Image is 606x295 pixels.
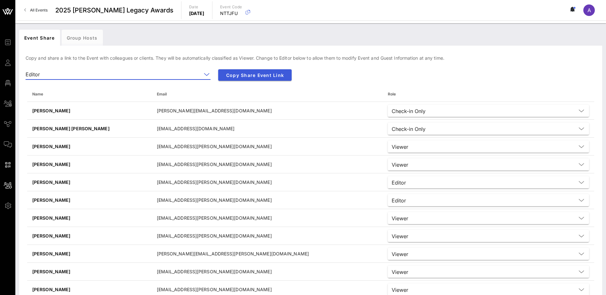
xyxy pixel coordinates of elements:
div: Editor [388,194,589,206]
div: Editor [388,176,589,188]
th: Name [27,87,152,102]
div: Editor [392,198,406,203]
div: Viewer [388,140,589,153]
td: [EMAIL_ADDRESS][PERSON_NAME][DOMAIN_NAME] [152,263,383,281]
div: Viewer [388,248,589,260]
td: [PERSON_NAME] [27,138,152,155]
div: Viewer [388,230,589,242]
span: 2025 [PERSON_NAME] Legacy Awards [55,5,173,15]
td: [EMAIL_ADDRESS][PERSON_NAME][DOMAIN_NAME] [152,191,383,209]
p: Date [189,4,204,10]
div: Editor [26,72,40,77]
div: Viewer [392,216,408,221]
button: Copy Share Event Link [218,69,292,81]
td: [PERSON_NAME] [27,155,152,173]
td: [EMAIL_ADDRESS][PERSON_NAME][DOMAIN_NAME] [152,138,383,155]
div: Viewer [392,251,408,257]
a: All Events [20,5,51,15]
div: Event Share [19,30,60,46]
td: [PERSON_NAME] [27,173,152,191]
td: [PERSON_NAME] [27,263,152,281]
span: All Events [30,8,48,12]
span: Copy Share Event Link [223,72,287,78]
td: [PERSON_NAME] [PERSON_NAME] [27,120,152,138]
td: [EMAIL_ADDRESS][DOMAIN_NAME] [152,120,383,138]
td: [PERSON_NAME] [27,245,152,263]
td: [PERSON_NAME][EMAIL_ADDRESS][DOMAIN_NAME] [152,102,383,120]
th: Email [152,87,383,102]
p: [DATE] [189,10,204,17]
td: [PERSON_NAME] [27,227,152,245]
div: Check-in Only [388,105,589,117]
td: [PERSON_NAME] [27,209,152,227]
td: [PERSON_NAME][EMAIL_ADDRESS][PERSON_NAME][DOMAIN_NAME] [152,245,383,263]
div: Viewer [392,233,408,239]
div: Viewer [392,144,408,150]
div: Editor [392,180,406,185]
div: Check-in Only [392,108,426,114]
div: Check-in Only [388,123,589,135]
div: Viewer [388,266,589,278]
div: Viewer [392,162,408,168]
div: Group Hosts [62,30,103,46]
div: A [583,4,595,16]
p: Event Code [220,4,242,10]
td: [EMAIL_ADDRESS][PERSON_NAME][DOMAIN_NAME] [152,173,383,191]
td: [EMAIL_ADDRESS][PERSON_NAME][DOMAIN_NAME] [152,227,383,245]
td: [PERSON_NAME] [27,191,152,209]
div: Viewer [388,158,589,170]
td: [EMAIL_ADDRESS][PERSON_NAME][DOMAIN_NAME] [152,155,383,173]
th: Role [383,87,594,102]
div: Editor [26,69,211,79]
div: Check-in Only [392,126,426,132]
td: [EMAIL_ADDRESS][PERSON_NAME][DOMAIN_NAME] [152,209,383,227]
div: Viewer [392,269,408,275]
div: Viewer [392,287,408,293]
td: [PERSON_NAME] [27,102,152,120]
span: A [587,7,591,13]
div: Viewer [388,212,589,224]
p: NTTJFU [220,10,242,17]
